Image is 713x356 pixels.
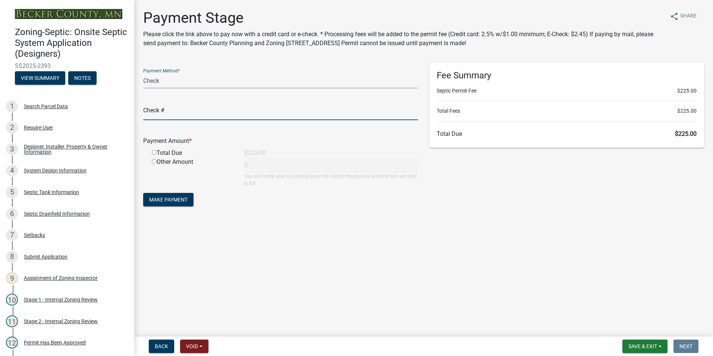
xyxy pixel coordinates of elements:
div: 6 [6,208,18,220]
p: Please click the link above to pay now with a credit card or e-check. * Processing fees will be a... [143,30,664,48]
div: Submit Application [24,254,67,259]
div: Setbacks [24,232,45,238]
div: Septic Tank Information [24,190,79,195]
div: 8 [6,251,18,263]
span: $225.00 [677,87,697,95]
div: Other Amount [146,157,239,187]
li: Septic Permit Fee [437,87,697,95]
button: View Summary [15,71,65,85]
span: Back [155,343,168,349]
h1: Payment Stage [143,9,664,27]
span: Make Payment [149,197,188,203]
button: shareShare [664,9,703,24]
i: share [670,12,679,21]
div: Total Due [146,149,239,157]
div: Stage 2 - Internal Zoning Review [24,319,98,324]
h4: Zoning-Septic: Onsite Septic System Application (Designers) [15,27,128,59]
div: System Design Information [24,168,87,173]
img: Becker County, Minnesota [15,9,122,19]
div: Payment Amount [138,137,424,146]
div: Assignment of Zoning Inspector [24,275,98,281]
h6: Fee Summary [437,70,697,81]
button: Back [149,340,174,353]
div: 10 [6,294,18,306]
div: Septic Drainfield Information [24,211,90,216]
button: Save & Exit [622,340,668,353]
div: 2 [6,122,18,134]
button: Notes [68,71,97,85]
wm-modal-confirm: Summary [15,75,65,81]
span: Save & Exit [628,343,657,349]
div: Permit Has Been Approved [24,340,86,345]
span: $225.00 [675,130,697,137]
button: Next [673,340,698,353]
wm-modal-confirm: Notes [68,75,97,81]
div: 7 [6,229,18,241]
div: 3 [6,143,18,155]
div: Require User [24,125,53,130]
span: Void [186,343,198,349]
div: 11 [6,315,18,327]
span: $225.00 [677,107,697,115]
div: 4 [6,165,18,177]
h6: Total Due [437,130,697,137]
button: Void [180,340,208,353]
span: SS2025-2393 [15,62,119,69]
div: 12 [6,337,18,349]
span: Share [680,12,697,21]
div: Designer, Installer, Property & Owner Information [24,144,122,154]
button: Make Payment [143,193,194,206]
div: 9 [6,272,18,284]
li: Total Fees [437,107,697,115]
div: 5 [6,186,18,198]
span: Next [679,343,692,349]
div: 1 [6,100,18,112]
div: Stage 1 - Internal Zoning Review [24,297,98,302]
div: Search Parcel Data [24,104,68,109]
